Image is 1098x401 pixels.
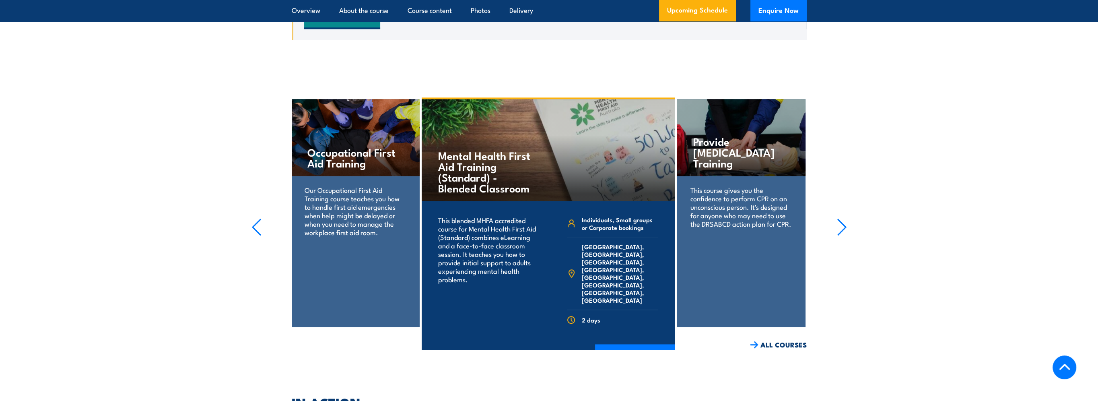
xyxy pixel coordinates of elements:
a: COURSE DETAILS [595,344,675,365]
span: [GEOGRAPHIC_DATA], [GEOGRAPHIC_DATA], [GEOGRAPHIC_DATA], [GEOGRAPHIC_DATA], [GEOGRAPHIC_DATA], [G... [582,243,658,304]
a: ALL COURSES [750,340,807,349]
h4: Provide [MEDICAL_DATA] Training [693,136,789,168]
span: Individuals, Small groups or Corporate bookings [582,216,658,231]
h4: Occupational First Aid Training [307,147,403,168]
p: Our Occupational First Aid Training course teaches you how to handle first aid emergencies when h... [305,186,406,236]
p: This course gives you the confidence to perform CPR on an unconscious person. It's designed for a... [690,186,791,228]
p: This blended MHFA accredited course for Mental Health First Aid (Standard) combines eLearning and... [438,216,538,283]
h4: Mental Health First Aid Training (Standard) - Blended Classroom [438,150,533,193]
span: 2 days [582,316,600,324]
